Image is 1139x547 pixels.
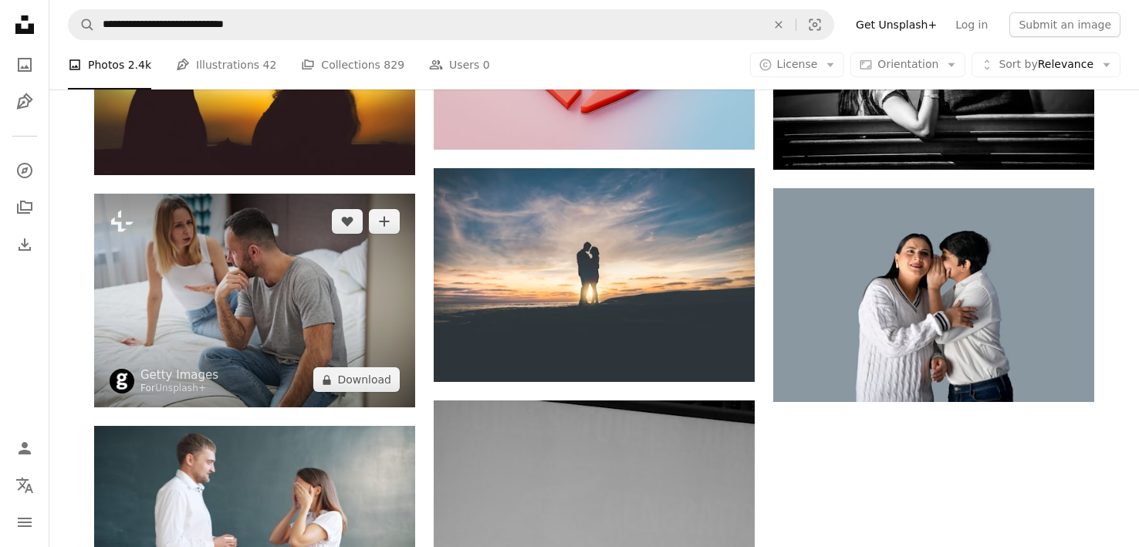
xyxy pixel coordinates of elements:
[9,9,40,43] a: Home — Unsplash
[68,9,834,40] form: Find visuals sitewide
[847,12,946,37] a: Get Unsplash+
[429,40,490,89] a: Users 0
[850,52,965,77] button: Orientation
[9,49,40,80] a: Photos
[9,470,40,501] button: Language
[1009,12,1120,37] button: Submit an image
[773,288,1094,302] a: a man and woman embracing
[155,383,206,393] a: Unsplash+
[263,56,277,73] span: 42
[777,58,818,70] span: License
[9,192,40,223] a: Collections
[483,56,490,73] span: 0
[369,209,400,234] button: Add to Collection
[140,383,218,395] div: For
[999,58,1037,70] span: Sort by
[301,40,404,89] a: Collections 829
[434,268,755,282] a: man and woman hugging each other
[332,209,363,234] button: Like
[946,12,997,37] a: Log in
[140,367,218,383] a: Getty Images
[110,369,134,393] img: Go to Getty Images's profile
[434,168,755,382] img: man and woman hugging each other
[762,10,796,39] button: Clear
[773,188,1094,402] img: a man and woman embracing
[877,58,938,70] span: Orientation
[9,229,40,260] a: Download History
[9,155,40,186] a: Explore
[9,86,40,117] a: Illustrations
[999,57,1093,73] span: Relevance
[384,56,404,73] span: 829
[972,52,1120,77] button: Sort byRelevance
[69,10,95,39] button: Search Unsplash
[313,367,400,392] button: Download
[750,52,845,77] button: License
[94,293,415,307] a: Displeased blonde lady sitting on bed and talking with husband while man touching his chin
[94,509,415,523] a: Man offers ring to surprised woman covering eyes
[94,194,415,407] img: Displeased blonde lady sitting on bed and talking with husband while man touching his chin
[796,10,833,39] button: Visual search
[9,507,40,538] button: Menu
[176,40,276,89] a: Illustrations 42
[9,433,40,464] a: Log in / Sign up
